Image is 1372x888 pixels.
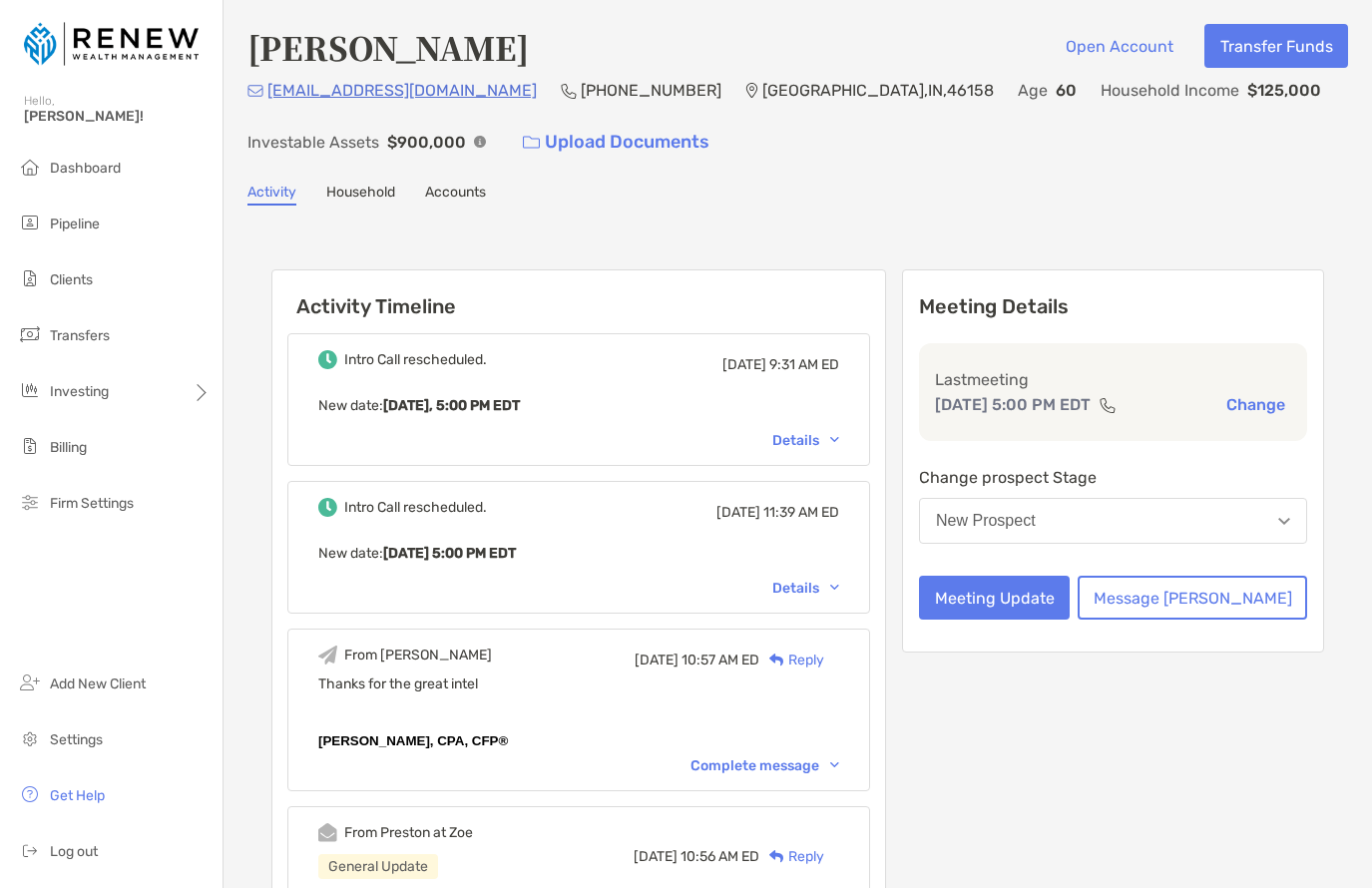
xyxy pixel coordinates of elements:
[762,78,994,103] p: [GEOGRAPHIC_DATA] , IN , 46158
[745,83,758,99] img: Location Icon
[635,652,679,668] span: [DATE]
[50,731,103,748] span: Settings
[318,541,839,566] p: New date :
[247,85,263,97] img: Email Icon
[387,130,466,155] p: $900,000
[50,216,100,232] span: Pipeline
[344,499,487,516] div: Intro Call rescheduled.
[1247,78,1321,103] p: $125,000
[759,846,824,867] div: Reply
[1278,518,1290,525] img: Open dropdown arrow
[716,504,760,521] span: [DATE]
[318,675,839,692] div: Thanks for the great intel
[1101,78,1239,103] p: Household Income
[425,184,486,206] a: Accounts
[318,393,839,418] p: New date :
[50,675,146,692] span: Add New Client
[523,136,540,150] img: button icon
[919,294,1307,319] p: Meeting Details
[247,130,379,155] p: Investable Assets
[344,824,473,841] div: From Preston at Zoe
[318,350,337,369] img: Event icon
[18,211,42,234] img: pipeline icon
[830,762,839,768] img: Chevron icon
[383,545,516,562] b: [DATE] 5:00 PM EDT
[344,351,487,368] div: Intro Call rescheduled.
[830,437,839,443] img: Chevron icon
[772,432,839,449] div: Details
[722,356,766,373] span: [DATE]
[1099,397,1117,413] img: communication type
[318,854,438,879] div: General Update
[769,356,839,373] span: 9:31 AM ED
[50,160,121,177] span: Dashboard
[18,155,42,179] img: dashboard icon
[247,24,529,70] h4: [PERSON_NAME]
[50,383,109,400] span: Investing
[18,490,42,514] img: firm-settings icon
[769,850,784,863] img: Reply icon
[1220,394,1291,415] button: Change
[681,848,759,865] span: 10:56 AM ED
[936,512,1036,530] div: New Prospect
[772,580,839,597] div: Details
[50,843,98,860] span: Log out
[682,652,759,668] span: 10:57 AM ED
[50,495,134,512] span: Firm Settings
[759,650,824,670] div: Reply
[18,322,42,346] img: transfers icon
[919,576,1070,620] button: Meeting Update
[50,327,110,344] span: Transfers
[561,83,577,99] img: Phone Icon
[318,498,337,517] img: Event icon
[935,392,1091,417] p: [DATE] 5:00 PM EDT
[318,646,337,665] img: Event icon
[267,78,537,103] p: [EMAIL_ADDRESS][DOMAIN_NAME]
[634,848,678,865] span: [DATE]
[1056,78,1077,103] p: 60
[24,108,211,125] span: [PERSON_NAME]!
[919,498,1307,544] button: New Prospect
[326,184,395,206] a: Household
[24,8,199,80] img: Zoe Logo
[383,397,520,414] b: [DATE], 5:00 PM EDT
[1018,78,1048,103] p: Age
[18,838,42,862] img: logout icon
[474,136,486,148] img: Info Icon
[247,184,296,206] a: Activity
[18,434,42,458] img: billing icon
[18,266,42,290] img: clients icon
[50,787,105,804] span: Get Help
[344,647,492,664] div: From [PERSON_NAME]
[50,439,87,456] span: Billing
[18,378,42,402] img: investing icon
[1078,576,1307,620] button: Message [PERSON_NAME]
[272,270,885,318] h6: Activity Timeline
[935,367,1291,392] p: Last meeting
[1204,24,1348,68] button: Transfer Funds
[1050,24,1188,68] button: Open Account
[919,465,1307,490] p: Change prospect Stage
[830,585,839,591] img: Chevron icon
[510,121,722,164] a: Upload Documents
[18,670,42,694] img: add_new_client icon
[318,733,508,748] span: [PERSON_NAME], CPA, CFP®
[50,271,93,288] span: Clients
[763,504,839,521] span: 11:39 AM ED
[581,78,721,103] p: [PHONE_NUMBER]
[769,654,784,666] img: Reply icon
[690,757,839,774] div: Complete message
[318,823,337,842] img: Event icon
[18,726,42,750] img: settings icon
[18,782,42,806] img: get-help icon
